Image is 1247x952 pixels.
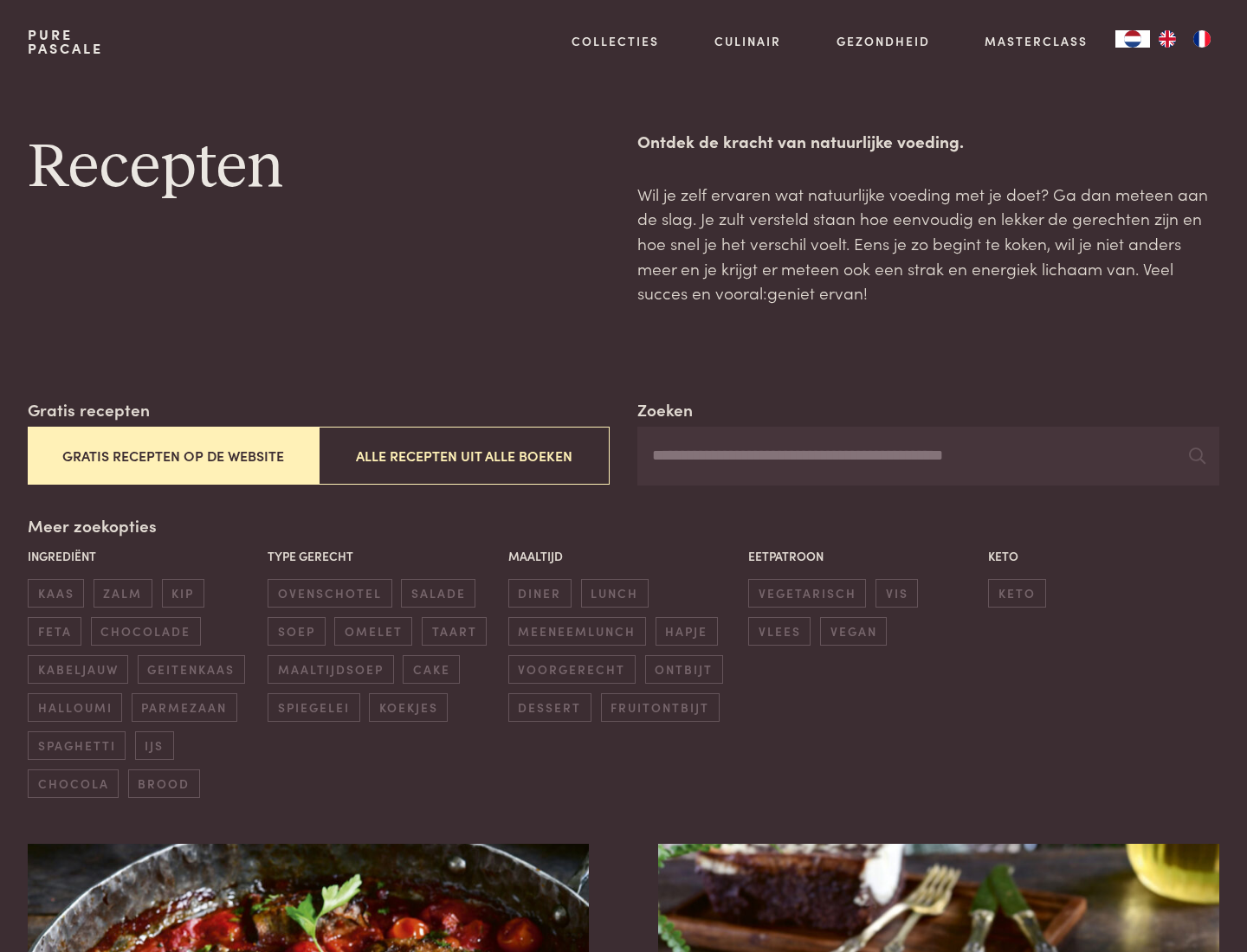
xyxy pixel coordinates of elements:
span: kabeljauw [28,655,128,684]
span: kip [162,579,204,608]
span: koekjes [369,693,448,722]
span: fruitontbijt [601,693,720,722]
span: ijs [135,731,174,760]
span: spiegelei [268,693,359,722]
span: vegetarisch [748,579,866,608]
span: brood [128,769,200,798]
span: maaltijdsoep [268,655,393,684]
a: Collecties [572,32,659,50]
span: soep [268,617,325,646]
p: Type gerecht [268,547,499,565]
button: Gratis recepten op de website [28,427,319,485]
span: parmezaan [132,693,237,722]
a: Gezondheid [837,32,930,50]
label: Gratis recepten [28,397,150,422]
span: cake [403,655,460,684]
p: Keto [988,547,1219,565]
p: Eetpatroon [748,547,979,565]
span: geitenkaas [138,655,245,684]
span: meeneemlunch [508,617,646,646]
h1: Recepten [28,129,610,207]
a: EN [1150,30,1185,48]
p: Wil je zelf ervaren wat natuurlijke voeding met je doet? Ga dan meteen aan de slag. Je zult verst... [637,182,1219,306]
span: chocolade [91,617,201,646]
span: ontbijt [645,655,723,684]
span: hapje [656,617,718,646]
p: Ingrediënt [28,547,259,565]
span: kaas [28,579,84,608]
span: ovenschotel [268,579,391,608]
span: diner [508,579,572,608]
label: Zoeken [637,397,693,422]
span: vegan [820,617,887,646]
span: vis [875,579,918,608]
strong: Ontdek de kracht van natuurlijke voeding. [637,129,964,152]
span: omelet [334,617,412,646]
span: salade [401,579,475,608]
a: Masterclass [985,32,1088,50]
span: dessert [508,693,591,722]
span: halloumi [28,693,122,722]
div: Language [1115,30,1150,48]
span: spaghetti [28,731,126,760]
span: feta [28,617,81,646]
aside: Language selected: Nederlands [1115,30,1219,48]
span: voorgerecht [508,655,636,684]
button: Alle recepten uit alle boeken [319,427,610,485]
span: vlees [748,617,811,646]
a: PurePascale [28,28,103,55]
span: taart [422,617,487,646]
a: FR [1185,30,1219,48]
p: Maaltijd [508,547,740,565]
ul: Language list [1150,30,1219,48]
a: Culinair [714,32,781,50]
span: keto [988,579,1045,608]
span: zalm [94,579,152,608]
span: lunch [581,579,649,608]
a: NL [1115,30,1150,48]
span: chocola [28,769,119,798]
